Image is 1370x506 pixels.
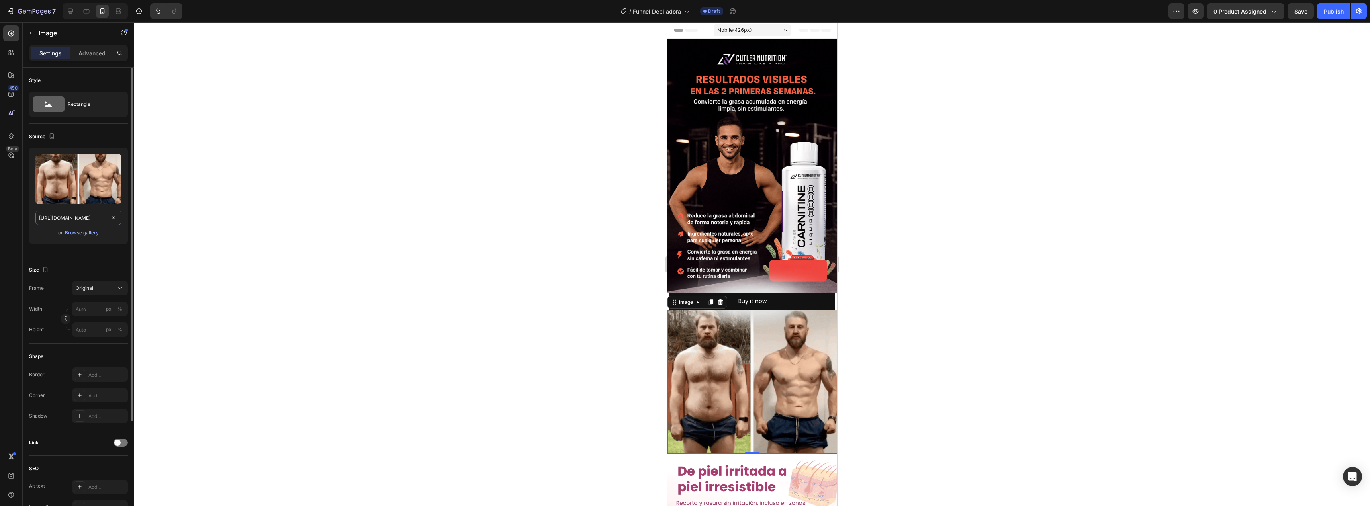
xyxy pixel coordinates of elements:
[29,305,42,313] label: Width
[29,285,44,292] label: Frame
[29,439,39,446] div: Link
[29,465,39,472] div: SEO
[667,22,837,506] iframe: Design area
[76,285,93,292] span: Original
[104,304,114,314] button: %
[8,85,19,91] div: 450
[65,229,99,237] button: Browse gallery
[3,3,59,19] button: 7
[629,7,631,16] span: /
[1343,467,1362,486] div: Open Intercom Messenger
[115,325,125,334] button: px
[1294,8,1307,15] span: Save
[29,392,45,399] div: Corner
[1207,3,1284,19] button: 0 product assigned
[115,304,125,314] button: px
[29,77,41,84] div: Style
[633,7,681,16] span: Funnel Depiladora
[29,412,47,420] div: Shadow
[117,305,122,313] div: %
[88,413,126,420] div: Add...
[29,483,45,490] div: Alt text
[29,326,44,333] label: Height
[29,353,43,360] div: Shape
[39,49,62,57] p: Settings
[72,302,128,316] input: px%
[1288,3,1314,19] button: Save
[150,3,182,19] div: Undo/Redo
[29,265,50,275] div: Size
[29,371,45,378] div: Border
[78,49,106,57] p: Advanced
[39,28,106,38] p: Image
[6,146,19,152] div: Beta
[104,325,114,334] button: %
[106,305,112,313] div: px
[35,211,121,225] input: https://example.com/image.jpg
[1324,7,1344,16] div: Publish
[88,484,126,491] div: Add...
[72,322,128,337] input: px%
[106,326,112,333] div: px
[29,131,57,142] div: Source
[68,95,116,113] div: Rectangle
[72,281,128,295] button: Original
[52,6,56,16] p: 7
[88,392,126,399] div: Add...
[1213,7,1266,16] span: 0 product assigned
[117,326,122,333] div: %
[708,8,720,15] span: Draft
[88,371,126,379] div: Add...
[1317,3,1350,19] button: Publish
[35,154,121,204] img: preview-image
[58,228,63,238] span: or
